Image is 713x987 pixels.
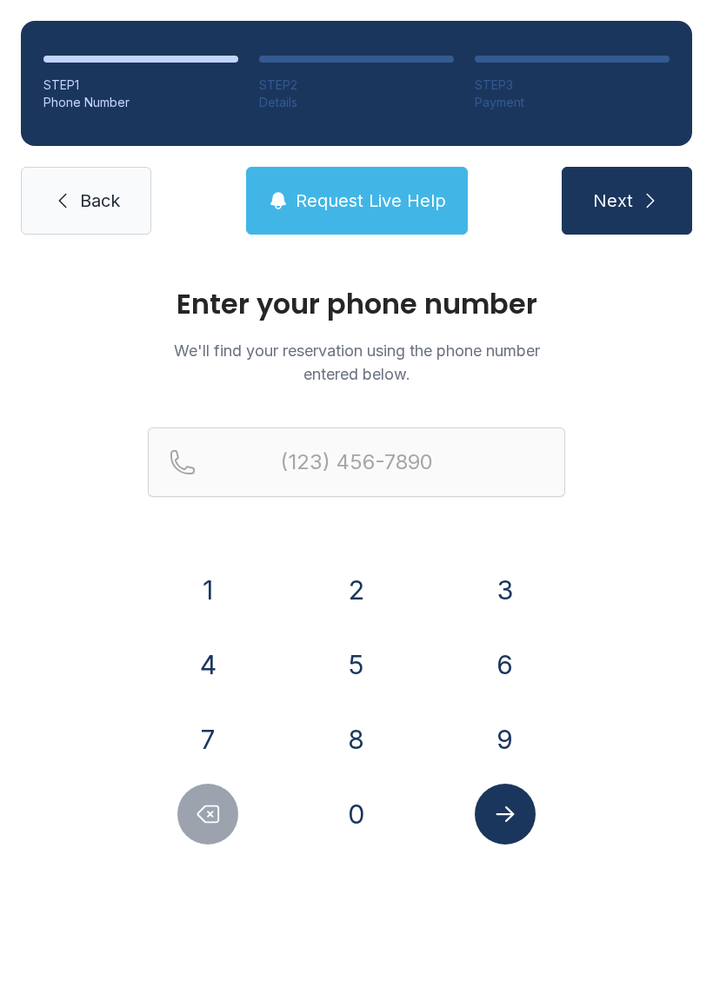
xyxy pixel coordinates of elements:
[326,784,387,845] button: 0
[475,94,670,111] div: Payment
[177,784,238,845] button: Delete number
[80,189,120,213] span: Back
[326,634,387,695] button: 5
[177,709,238,770] button: 7
[475,709,536,770] button: 9
[177,560,238,620] button: 1
[475,560,536,620] button: 3
[296,189,446,213] span: Request Live Help
[148,290,565,318] h1: Enter your phone number
[475,76,670,94] div: STEP 3
[259,94,454,111] div: Details
[148,427,565,497] input: Reservation phone number
[177,634,238,695] button: 4
[43,94,238,111] div: Phone Number
[148,339,565,386] p: We'll find your reservation using the phone number entered below.
[43,76,238,94] div: STEP 1
[593,189,633,213] span: Next
[475,784,536,845] button: Submit lookup form
[475,634,536,695] button: 6
[326,560,387,620] button: 2
[326,709,387,770] button: 8
[259,76,454,94] div: STEP 2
